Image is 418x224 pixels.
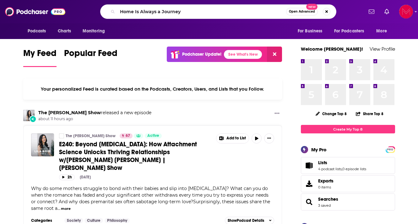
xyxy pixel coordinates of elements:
[342,167,366,171] a: 0 episode lists
[264,133,274,143] button: Show More Button
[31,186,270,211] span: Why do some mothers struggle to bond with their babies and slip into [MEDICAL_DATA]? What can you...
[301,193,395,210] span: Searches
[23,78,282,100] div: Your personalized Feed is curated based on the Podcasts, Creators, Users, and Lists that you Follow.
[61,206,71,211] button: more
[301,125,395,133] a: Create My Top 8
[312,110,351,118] button: Change Top 8
[303,198,316,206] a: Searches
[387,147,394,152] a: PRO
[38,116,151,122] span: about 11 hours ago
[318,160,366,165] a: Lists
[28,27,46,36] span: Podcasts
[226,136,246,141] span: Add to List
[330,25,373,37] button: open menu
[301,175,395,192] a: Exports
[58,27,71,36] span: Charts
[318,178,334,184] span: Exports
[301,157,395,174] span: Lists
[57,205,60,211] span: ...
[318,196,338,202] a: Searches
[145,133,162,138] a: Active
[31,218,59,223] h3: Categories
[372,25,395,37] button: open menu
[126,133,130,139] span: 67
[216,134,249,143] button: Show More Button
[23,48,57,62] span: My Feed
[311,147,327,153] div: My Pro
[286,8,318,15] button: Open AdvancedNew
[117,7,286,17] input: Search podcasts, credits, & more...
[301,46,363,52] a: Welcome [PERSON_NAME]!
[78,25,113,37] button: open menu
[272,110,282,118] button: Show More Button
[38,110,151,116] h3: released a new episode
[66,133,116,138] a: The [PERSON_NAME] Show
[318,203,331,208] a: 3 saved
[120,133,133,138] a: 67
[80,175,91,179] div: [DATE]
[59,140,212,172] a: E240: Beyond [MEDICAL_DATA]: How Attachment Science Unlocks Thriving Relationships w/[PERSON_NAME...
[105,218,130,223] a: Philosophy
[399,5,413,19] span: Logged in as Pamelamcclure
[23,48,57,67] a: My Feed
[387,147,394,152] span: PRO
[334,27,364,36] span: For Podcasters
[356,108,384,120] button: Share Top 8
[182,52,221,57] p: Podchaser Update!
[306,4,318,10] span: New
[382,6,392,17] a: Show notifications dropdown
[289,10,315,13] span: Open Advanced
[303,161,316,170] a: Lists
[64,48,117,67] a: Popular Feed
[64,48,117,62] span: Popular Feed
[228,218,264,223] span: Show Podcast Details
[224,50,262,59] a: See What's New
[303,179,316,188] span: Exports
[298,27,323,36] span: For Business
[54,25,75,37] a: Charts
[38,110,101,115] a: The Lila Rose Show
[100,4,336,19] div: Search podcasts, credits, & more...
[318,185,334,189] span: 0 items
[84,218,103,223] a: Culture
[376,27,387,36] span: More
[370,46,395,52] a: View Profile
[30,115,36,122] div: New Episode
[293,25,330,37] button: open menu
[83,27,105,36] span: Monitoring
[399,5,413,19] button: Show profile menu
[59,140,197,172] span: E240: Beyond [MEDICAL_DATA]: How Attachment Science Unlocks Thriving Relationships w/[PERSON_NAME...
[366,6,377,17] a: Show notifications dropdown
[23,25,54,37] button: open menu
[31,133,54,156] img: E240: Beyond Dopamine: How Attachment Science Unlocks Thriving Relationships w/Adam Lane Smith | ...
[147,133,159,139] span: Active
[399,5,413,19] img: User Profile
[23,110,35,121] img: The Lila Rose Show
[64,218,83,223] a: Society
[318,160,327,165] span: Lists
[59,133,64,138] a: The Lila Rose Show
[5,6,65,18] img: Podchaser - Follow, Share and Rate Podcasts
[59,174,75,180] button: 2h
[318,167,342,171] a: 4 podcast lists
